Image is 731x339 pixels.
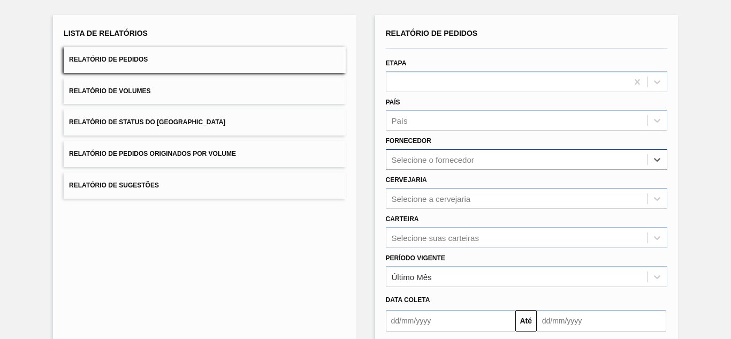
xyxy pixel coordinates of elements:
[64,78,345,104] button: Relatório de Volumes
[64,109,345,135] button: Relatório de Status do [GEOGRAPHIC_DATA]
[64,172,345,199] button: Relatório de Sugestões
[64,47,345,73] button: Relatório de Pedidos
[386,215,419,223] label: Carteira
[386,176,427,184] label: Cervejaria
[386,254,445,262] label: Período Vigente
[69,150,236,157] span: Relatório de Pedidos Originados por Volume
[392,272,432,281] div: Último Mês
[69,56,148,63] span: Relatório de Pedidos
[392,116,408,125] div: País
[386,296,430,304] span: Data coleta
[69,182,159,189] span: Relatório de Sugestões
[386,137,431,145] label: Fornecedor
[64,29,148,37] span: Lista de Relatórios
[386,59,407,67] label: Etapa
[515,310,537,332] button: Até
[392,155,474,164] div: Selecione o fornecedor
[64,141,345,167] button: Relatório de Pedidos Originados por Volume
[392,194,471,203] div: Selecione a cervejaria
[386,310,515,332] input: dd/mm/yyyy
[386,29,478,37] span: Relatório de Pedidos
[386,99,400,106] label: País
[69,87,150,95] span: Relatório de Volumes
[537,310,666,332] input: dd/mm/yyyy
[69,118,225,126] span: Relatório de Status do [GEOGRAPHIC_DATA]
[392,233,479,242] div: Selecione suas carteiras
